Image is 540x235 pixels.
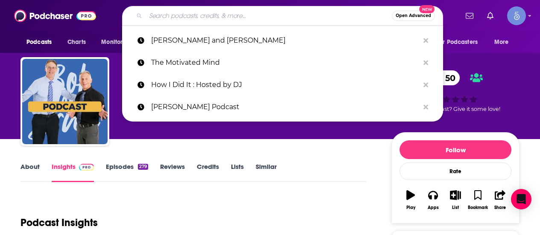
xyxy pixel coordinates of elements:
span: Open Advanced [396,14,431,18]
a: InsightsPodchaser Pro [52,162,94,182]
span: For Podcasters [437,36,478,48]
a: [PERSON_NAME] Podcast [122,96,443,118]
div: List [452,205,459,210]
input: Search podcasts, credits, & more... [146,9,392,23]
a: Show notifications dropdown [462,9,477,23]
p: Bob and Brad [151,29,419,52]
span: New [419,5,435,13]
p: The Motivated Mind [151,52,419,74]
a: Reviews [160,162,185,182]
button: open menu [431,34,490,50]
a: 50 [428,70,460,85]
a: [PERSON_NAME] and [PERSON_NAME] [122,29,443,52]
p: How I Did It : Hosted by DJ [151,74,419,96]
span: Monitoring [101,36,131,48]
button: Show profile menu [507,6,526,25]
img: User Profile [507,6,526,25]
a: Lists [231,162,244,182]
span: More [494,36,509,48]
button: Play [400,185,422,215]
h1: Podcast Insights [20,216,98,229]
a: How I Did It : Hosted by DJ [122,74,443,96]
div: Play [406,205,415,210]
button: Bookmark [467,185,489,215]
span: Logged in as Spiral5-G1 [507,6,526,25]
a: Similar [256,162,277,182]
div: Rate [400,162,511,180]
a: Credits [197,162,219,182]
span: Podcasts [26,36,52,48]
img: Podchaser Pro [79,164,94,171]
div: Apps [428,205,439,210]
img: Bob and Brad [22,59,108,144]
div: Share [494,205,506,210]
a: Episodes279 [106,162,148,182]
div: Open Intercom Messenger [511,189,531,209]
a: About [20,162,40,182]
button: Follow [400,140,511,159]
p: Julian Dorey Podcast [151,96,419,118]
div: 50Good podcast? Give it some love! [391,65,520,118]
a: Charts [62,34,91,50]
button: List [444,185,467,215]
button: open menu [95,34,143,50]
button: Share [489,185,511,215]
div: Bookmark [468,205,488,210]
a: The Motivated Mind [122,52,443,74]
button: open menu [488,34,520,50]
button: Apps [422,185,444,215]
div: Search podcasts, credits, & more... [122,6,443,26]
button: Open AdvancedNew [392,11,435,21]
div: 279 [138,164,148,170]
a: Show notifications dropdown [484,9,497,23]
img: Podchaser - Follow, Share and Rate Podcasts [14,8,96,24]
span: Charts [67,36,86,48]
span: Good podcast? Give it some love! [411,106,500,112]
span: 50 [437,70,460,85]
button: open menu [20,34,63,50]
